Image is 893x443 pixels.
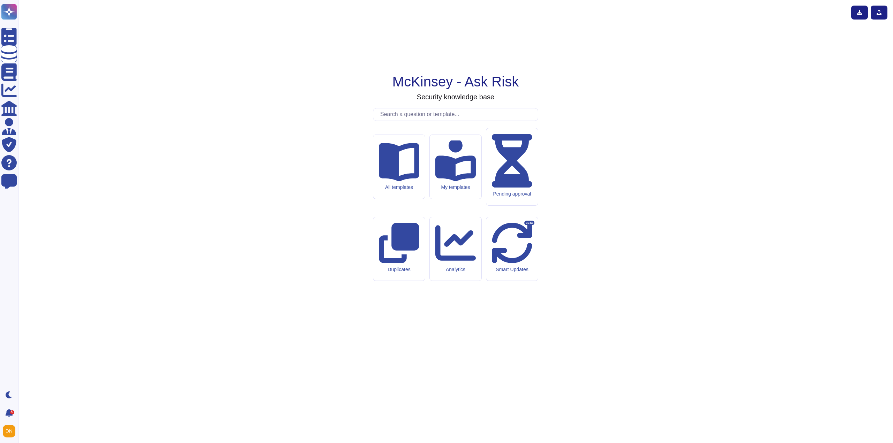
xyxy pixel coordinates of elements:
[379,184,419,190] div: All templates
[492,267,532,273] div: Smart Updates
[392,73,519,90] h1: McKinsey - Ask Risk
[435,184,476,190] div: My templates
[417,93,494,101] h3: Security knowledge base
[1,423,20,439] button: user
[3,425,15,437] img: user
[524,221,534,226] div: BETA
[435,267,476,273] div: Analytics
[492,191,532,197] div: Pending approval
[377,108,538,121] input: Search a question or template...
[10,410,14,414] div: 9+
[379,267,419,273] div: Duplicates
